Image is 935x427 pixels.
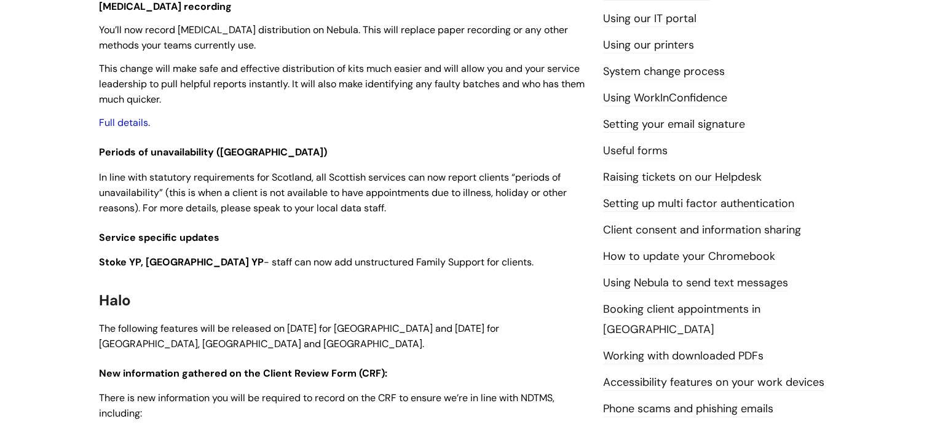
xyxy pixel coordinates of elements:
span: Service specific updates [99,231,219,244]
a: Client consent and information sharing [603,222,801,238]
span: Periods of unavailability ([GEOGRAPHIC_DATA]) [99,146,327,159]
a: Setting your email signature [603,117,745,133]
span: The following features will be released on [DATE] for [GEOGRAPHIC_DATA] and [DATE] for [GEOGRAPHI... [99,322,499,350]
a: Phone scams and phishing emails [603,401,773,417]
a: Using our IT portal [603,11,696,27]
a: How to update your Chromebook [603,249,775,265]
span: In line with statutory requirements for Scotland, all Scottish services can now report clients “p... [99,171,567,214]
a: Using WorkInConfidence [603,90,727,106]
span: Halo [99,291,131,310]
a: Useful forms [603,143,668,159]
span: There is new information you will be required to record on the CRF to ensure we’re in line with N... [99,391,554,420]
a: Raising tickets on our Helpdesk [603,170,762,186]
a: Using Nebula to send text messages [603,275,788,291]
a: Using our printers [603,37,694,53]
a: System change process [603,64,725,80]
span: . [99,116,150,129]
a: Setting up multi factor authentication [603,196,794,212]
span: - staff can now add unstructured Family Support for clients. [99,256,534,268]
a: Full details [99,116,148,129]
span: This change will make safe and effective distribution of kits much easier and will allow you and ... [99,62,585,106]
span: You’ll now record [MEDICAL_DATA] distribution on Nebula. This will replace paper recording or any... [99,23,568,52]
a: Booking client appointments in [GEOGRAPHIC_DATA] [603,302,760,337]
strong: Stoke YP, [GEOGRAPHIC_DATA] YP [99,256,264,268]
a: Accessibility features on your work devices [603,375,824,391]
span: New information gathered on the Client Review Form (CRF): [99,367,387,380]
a: Working with downloaded PDFs [603,348,763,364]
